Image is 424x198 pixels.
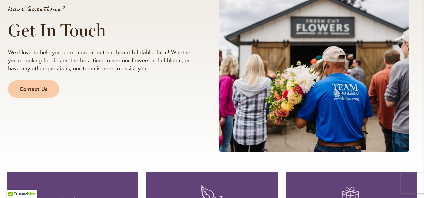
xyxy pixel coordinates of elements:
[8,6,193,12] p: Have Questions?
[8,48,193,72] p: We’d love to help you learn more about our beautiful dahlia farm! Whether you’re looking for tips...
[20,85,48,93] span: Contact Us
[8,20,193,40] h1: Get In Touch
[8,80,59,98] a: Contact Us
